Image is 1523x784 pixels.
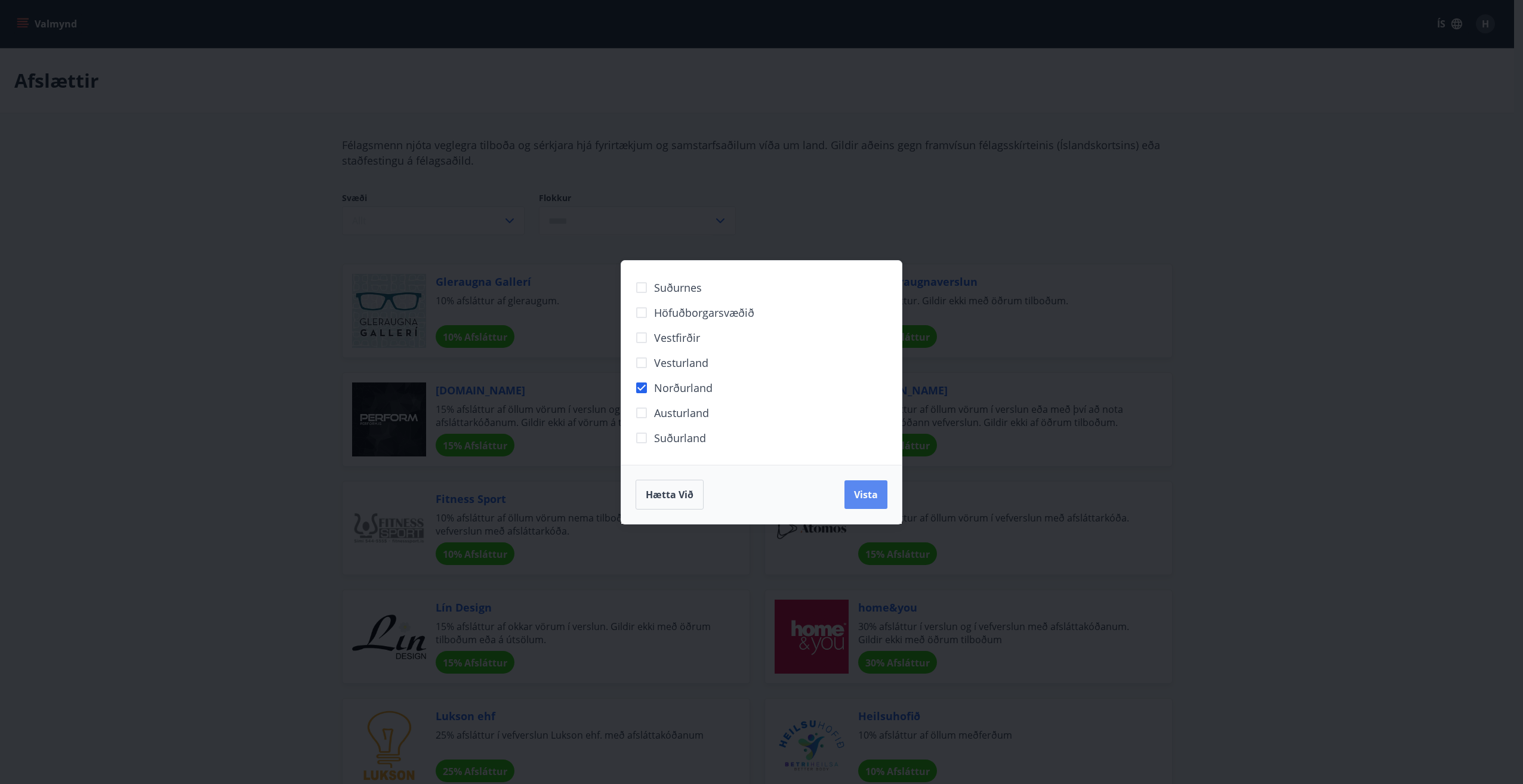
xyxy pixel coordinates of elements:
span: Vestfirðir [654,330,700,345]
span: Vista [854,488,878,501]
span: Hætta við [646,488,693,501]
button: Vista [844,480,887,509]
span: Suðurland [654,430,706,446]
span: Austurland [654,405,709,421]
span: Suðurnes [654,280,702,295]
button: Hætta við [636,480,704,510]
span: Höfuðborgarsvæðið [654,305,754,320]
span: Norðurland [654,380,713,396]
span: Vesturland [654,355,708,371]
